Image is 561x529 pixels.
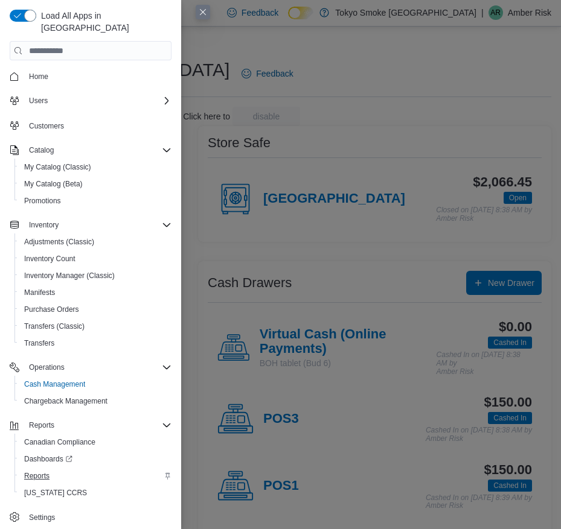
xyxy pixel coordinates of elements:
button: Home [5,68,176,85]
a: Promotions [19,194,66,208]
button: Inventory [5,217,176,233]
span: Transfers [24,338,54,348]
span: Inventory [24,218,172,232]
span: Home [29,72,48,81]
button: My Catalog (Classic) [14,159,176,176]
span: Settings [29,513,55,522]
button: Reports [5,417,176,434]
button: Users [24,93,53,108]
span: Inventory Count [19,252,172,266]
span: My Catalog (Classic) [24,162,91,172]
span: Cash Management [19,377,172,391]
button: Operations [5,359,176,376]
span: Catalog [29,145,54,155]
a: Home [24,69,53,84]
span: Manifests [24,288,55,297]
a: Inventory Count [19,252,80,266]
a: Canadian Compliance [19,435,100,449]
span: Users [24,93,172,108]
button: Cash Management [14,376,176,393]
span: My Catalog (Beta) [19,177,172,191]
a: Dashboards [14,451,176,467]
button: Inventory Count [14,250,176,267]
span: Reports [24,418,172,432]
span: Promotions [24,196,61,206]
button: My Catalog (Beta) [14,176,176,192]
span: Purchase Orders [19,302,172,317]
span: Canadian Compliance [24,437,95,447]
span: Reports [19,469,172,483]
span: Operations [29,363,65,372]
span: Load All Apps in [GEOGRAPHIC_DATA] [36,10,172,34]
button: Adjustments (Classic) [14,233,176,250]
button: Transfers [14,335,176,352]
span: Customers [29,121,64,131]
span: Transfers (Classic) [19,319,172,334]
span: Chargeback Management [19,394,172,408]
span: Cash Management [24,379,85,389]
span: Purchase Orders [24,305,79,314]
span: Adjustments (Classic) [19,235,172,249]
button: [US_STATE] CCRS [14,484,176,501]
button: Manifests [14,284,176,301]
a: Adjustments (Classic) [19,235,99,249]
span: Manifests [19,285,172,300]
span: Dashboards [24,454,72,464]
span: Transfers (Classic) [24,322,85,331]
span: Transfers [19,336,172,350]
button: Users [5,92,176,109]
button: Canadian Compliance [14,434,176,451]
span: [US_STATE] CCRS [24,488,87,498]
a: Purchase Orders [19,302,84,317]
span: Inventory [29,220,59,230]
span: Canadian Compliance [19,435,172,449]
a: My Catalog (Beta) [19,177,88,191]
span: My Catalog (Beta) [24,179,83,189]
span: Catalog [24,143,172,157]
span: Customers [24,118,172,133]
span: Adjustments (Classic) [24,237,94,247]
button: Reports [14,467,176,484]
button: Operations [24,360,69,375]
a: Manifests [19,285,60,300]
span: Reports [24,471,50,481]
span: Settings [24,510,172,525]
span: Users [29,96,48,106]
button: Reports [24,418,59,432]
a: Transfers (Classic) [19,319,89,334]
button: Settings [5,508,176,526]
button: Catalog [5,142,176,159]
span: Dashboards [19,452,172,466]
span: My Catalog (Classic) [19,160,172,174]
button: Customers [5,116,176,134]
span: Inventory Manager (Classic) [19,268,172,283]
a: [US_STATE] CCRS [19,486,92,500]
a: Chargeback Management [19,394,112,408]
a: Reports [19,469,54,483]
button: Close this dialog [196,5,210,19]
button: Inventory Manager (Classic) [14,267,176,284]
span: Chargeback Management [24,396,107,406]
button: Catalog [24,143,59,157]
a: Settings [24,510,60,525]
span: Promotions [19,194,172,208]
span: Reports [29,420,54,430]
a: My Catalog (Classic) [19,160,96,174]
button: Chargeback Management [14,393,176,410]
button: Transfers (Classic) [14,318,176,335]
span: Operations [24,360,172,375]
a: Transfers [19,336,59,350]
a: Customers [24,119,69,133]
button: Inventory [24,218,63,232]
span: Inventory Manager (Classic) [24,271,115,280]
span: Inventory Count [24,254,75,264]
a: Cash Management [19,377,90,391]
span: Home [24,69,172,84]
span: Washington CCRS [19,486,172,500]
a: Inventory Manager (Classic) [19,268,120,283]
button: Purchase Orders [14,301,176,318]
a: Dashboards [19,452,77,466]
nav: Complex example [10,63,172,528]
button: Promotions [14,192,176,209]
